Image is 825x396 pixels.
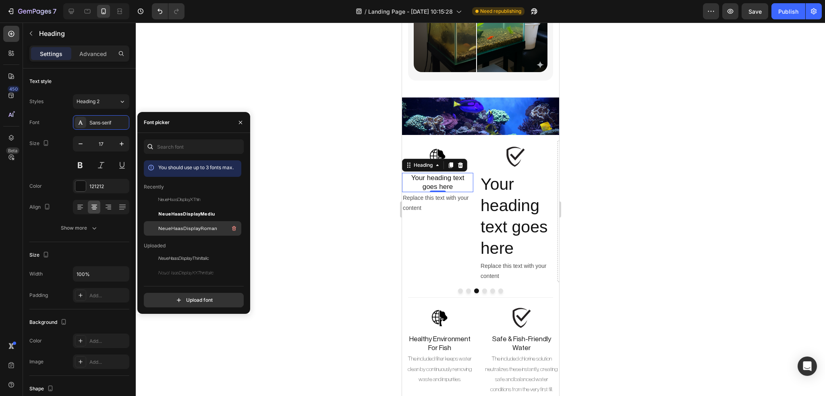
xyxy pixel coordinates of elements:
button: Save [742,3,768,19]
div: Sans-serif [89,119,127,126]
div: Text style [29,78,52,85]
div: Shape [29,384,55,394]
div: Undo/Redo [152,3,184,19]
span: NeueHaasDisplayRoman [158,225,217,232]
button: Show more [29,221,129,235]
span: NeueHaasDisplayThinItalic [158,255,209,262]
span: Save [748,8,762,15]
span: NeueHaasDisplayMediu [158,210,215,218]
p: Settings [40,50,62,58]
div: Publish [778,7,798,16]
div: Background [29,317,68,328]
input: Search font [144,139,244,154]
div: Add... [89,292,127,299]
div: Align [29,202,52,213]
p: Uploaded [144,242,166,249]
div: Styles [29,98,44,105]
button: 7 [3,3,60,19]
div: Image [29,358,44,365]
iframe: Design area [402,23,559,396]
div: Width [29,270,43,278]
div: Beta [6,147,19,154]
span: Need republishing [480,8,521,15]
div: Size [29,250,51,261]
button: Upload font [144,293,244,307]
div: Upload font [175,296,213,304]
div: Padding [29,292,48,299]
div: Add... [89,359,127,366]
button: Publish [771,3,805,19]
div: Add... [89,338,127,345]
div: 450 [8,86,19,92]
span: You should use up to 3 fonts max. [158,164,234,170]
div: Open Intercom Messenger [798,357,817,376]
span: Landing Page - [DATE] 10:15:28 [368,7,453,16]
span: NeueHaasDisplayXThin [158,196,200,203]
input: Auto [73,267,129,281]
span: / [365,7,367,16]
p: 7 [53,6,56,16]
div: Font [29,119,39,126]
span: NeueHaasDisplayXXThinItalic [158,269,214,276]
div: Size [29,138,51,149]
div: 121212 [89,183,127,190]
div: Color [29,182,42,190]
div: Color [29,337,42,344]
button: Heading 2 [73,94,129,109]
p: Heading [39,29,126,38]
div: Show more [61,224,98,232]
span: Heading 2 [77,98,99,105]
div: Font picker [144,119,170,126]
p: Advanced [79,50,107,58]
p: Recently [144,183,164,191]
